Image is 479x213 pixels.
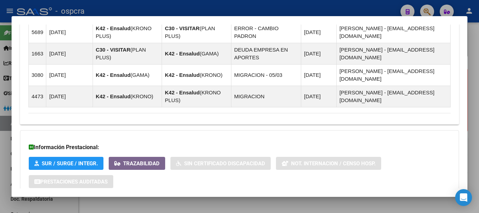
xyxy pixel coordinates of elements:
td: [DATE] [46,64,93,86]
td: ERROR - CAMBIO PADRON [231,21,301,43]
td: DEUDA EMPRESA EN APORTES [231,43,301,64]
td: ( ) [93,21,162,43]
td: 4473 [29,86,46,107]
td: ( ) [162,21,231,43]
span: GAMA [132,72,148,78]
span: KRONO [201,72,221,78]
td: ( ) [162,64,231,86]
button: Not. Internacion / Censo Hosp. [276,157,381,170]
span: SUR / SURGE / INTEGR. [42,160,98,167]
td: ( ) [93,64,162,86]
td: ( ) [162,43,231,64]
td: [DATE] [46,86,93,107]
td: [DATE] [301,64,337,86]
strong: K42 - Ensalud [96,72,130,78]
span: KRONO PLUS [96,25,151,39]
td: ( ) [162,86,231,107]
strong: K42 - Ensalud [165,51,200,56]
div: Open Intercom Messenger [455,189,472,206]
span: Sin Certificado Discapacidad [184,160,265,167]
span: KRONO [132,93,151,99]
button: Prestaciones Auditadas [29,175,113,188]
span: Not. Internacion / Censo Hosp. [291,160,376,167]
td: [DATE] [301,21,337,43]
strong: C30 - VISITAR [165,25,200,31]
td: 1663 [29,43,46,64]
td: ( ) [93,43,162,64]
td: [PERSON_NAME] - [EMAIL_ADDRESS][DOMAIN_NAME] [336,43,450,64]
td: [PERSON_NAME] - [EMAIL_ADDRESS][DOMAIN_NAME] [336,21,450,43]
td: ( ) [93,86,162,107]
td: MIGRACION - 05/03 [231,64,301,86]
h3: Información Prestacional: [29,143,450,152]
strong: K42 - Ensalud [96,25,130,31]
td: [PERSON_NAME] - [EMAIL_ADDRESS][DOMAIN_NAME] [336,64,450,86]
td: [PERSON_NAME] - [EMAIL_ADDRESS][DOMAIN_NAME] [336,86,450,107]
strong: K42 - Ensalud [165,89,200,95]
button: Trazabilidad [109,157,165,170]
strong: C30 - VISITAR [96,47,130,53]
td: 3080 [29,64,46,86]
td: [DATE] [46,21,93,43]
strong: K42 - Ensalud [165,72,200,78]
td: [DATE] [301,43,337,64]
span: PLAN PLUS [165,25,215,39]
button: SUR / SURGE / INTEGR. [29,157,103,170]
strong: K42 - Ensalud [96,93,130,99]
button: Sin Certificado Discapacidad [170,157,271,170]
span: PLAN PLUS [96,47,146,60]
span: Prestaciones Auditadas [40,179,108,185]
span: Trazabilidad [123,160,160,167]
span: GAMA [201,51,217,56]
td: [DATE] [301,86,337,107]
span: KRONO PLUS [165,89,221,103]
td: MIGRACION [231,86,301,107]
td: 5689 [29,21,46,43]
td: [DATE] [46,43,93,64]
